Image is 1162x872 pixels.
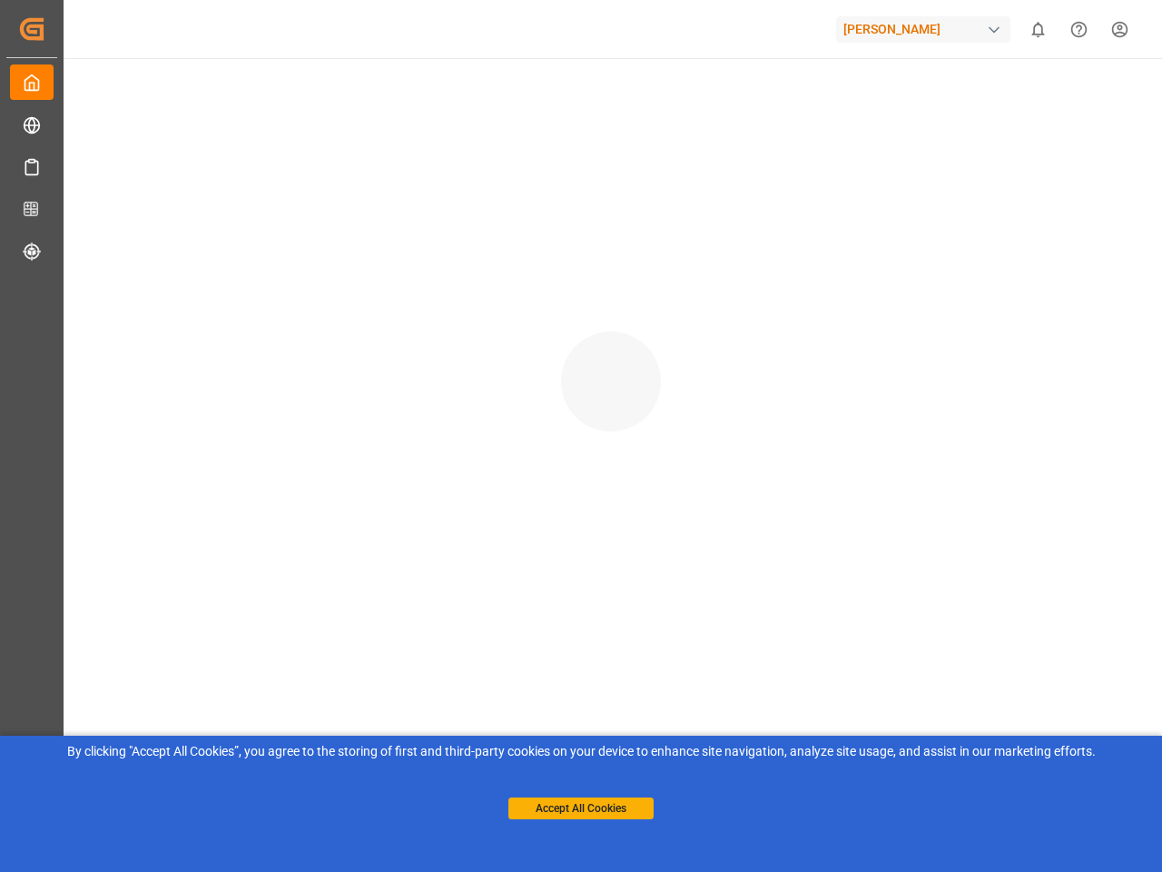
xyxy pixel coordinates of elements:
button: Accept All Cookies [508,798,654,819]
div: By clicking "Accept All Cookies”, you agree to the storing of first and third-party cookies on yo... [13,742,1149,761]
button: [PERSON_NAME] [836,12,1018,46]
button: show 0 new notifications [1018,9,1059,50]
div: [PERSON_NAME] [836,16,1010,43]
button: Help Center [1059,9,1099,50]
